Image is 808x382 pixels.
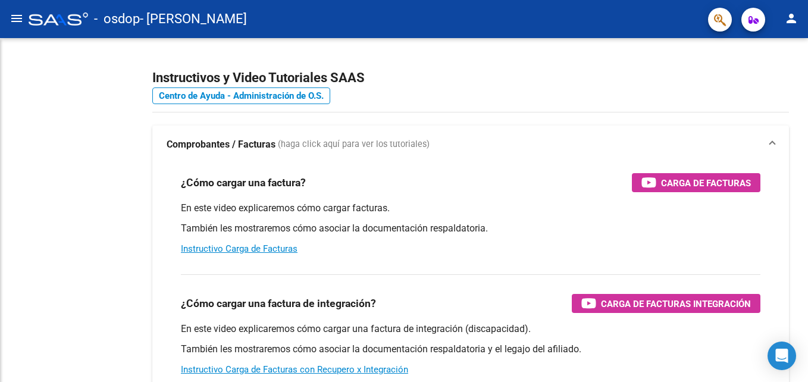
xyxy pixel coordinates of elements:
p: También les mostraremos cómo asociar la documentación respaldatoria y el legajo del afiliado. [181,343,760,356]
strong: Comprobantes / Facturas [167,138,275,151]
h3: ¿Cómo cargar una factura de integración? [181,295,376,312]
span: Carga de Facturas [661,176,751,190]
a: Instructivo Carga de Facturas [181,243,297,254]
p: En este video explicaremos cómo cargar facturas. [181,202,760,215]
button: Carga de Facturas Integración [572,294,760,313]
span: - osdop [94,6,140,32]
p: En este video explicaremos cómo cargar una factura de integración (discapacidad). [181,322,760,336]
mat-icon: menu [10,11,24,26]
h2: Instructivos y Video Tutoriales SAAS [152,67,789,89]
span: (haga click aquí para ver los tutoriales) [278,138,430,151]
span: - [PERSON_NAME] [140,6,247,32]
span: Carga de Facturas Integración [601,296,751,311]
a: Centro de Ayuda - Administración de O.S. [152,87,330,104]
h3: ¿Cómo cargar una factura? [181,174,306,191]
p: También les mostraremos cómo asociar la documentación respaldatoria. [181,222,760,235]
div: Open Intercom Messenger [768,342,796,370]
button: Carga de Facturas [632,173,760,192]
a: Instructivo Carga de Facturas con Recupero x Integración [181,364,408,375]
mat-icon: person [784,11,798,26]
mat-expansion-panel-header: Comprobantes / Facturas (haga click aquí para ver los tutoriales) [152,126,789,164]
